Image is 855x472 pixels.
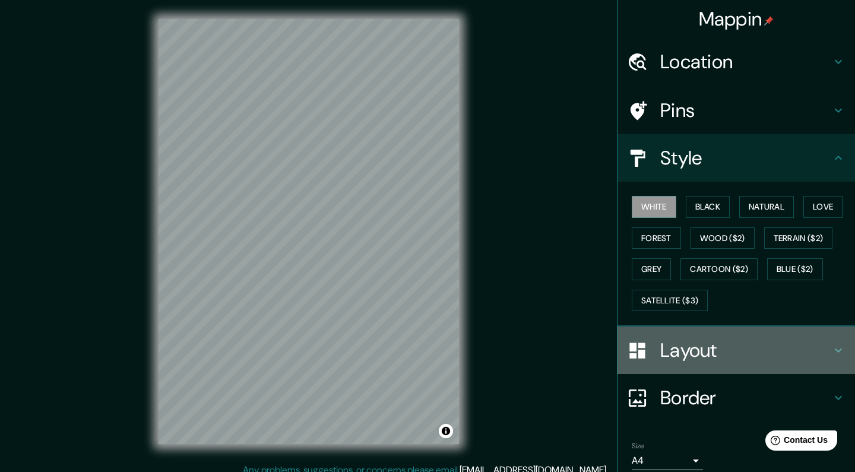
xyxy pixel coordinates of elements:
h4: Pins [660,99,831,122]
h4: Border [660,386,831,410]
div: Location [617,38,855,85]
h4: Style [660,146,831,170]
button: Satellite ($3) [632,290,708,312]
button: Cartoon ($2) [680,258,758,280]
button: Toggle attribution [439,424,453,438]
h4: Location [660,50,831,74]
button: Terrain ($2) [764,227,833,249]
div: A4 [632,451,703,470]
button: Black [686,196,730,218]
button: Love [803,196,843,218]
label: Size [632,441,644,451]
canvas: Map [159,19,459,444]
iframe: Help widget launcher [749,426,842,459]
button: Forest [632,227,681,249]
img: pin-icon.png [764,16,774,26]
div: Style [617,134,855,182]
button: Natural [739,196,794,218]
div: Layout [617,327,855,374]
h4: Layout [660,338,831,362]
button: White [632,196,676,218]
button: Wood ($2) [691,227,755,249]
h4: Mappin [699,7,774,31]
button: Grey [632,258,671,280]
div: Border [617,374,855,422]
div: Pins [617,87,855,134]
button: Blue ($2) [767,258,823,280]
